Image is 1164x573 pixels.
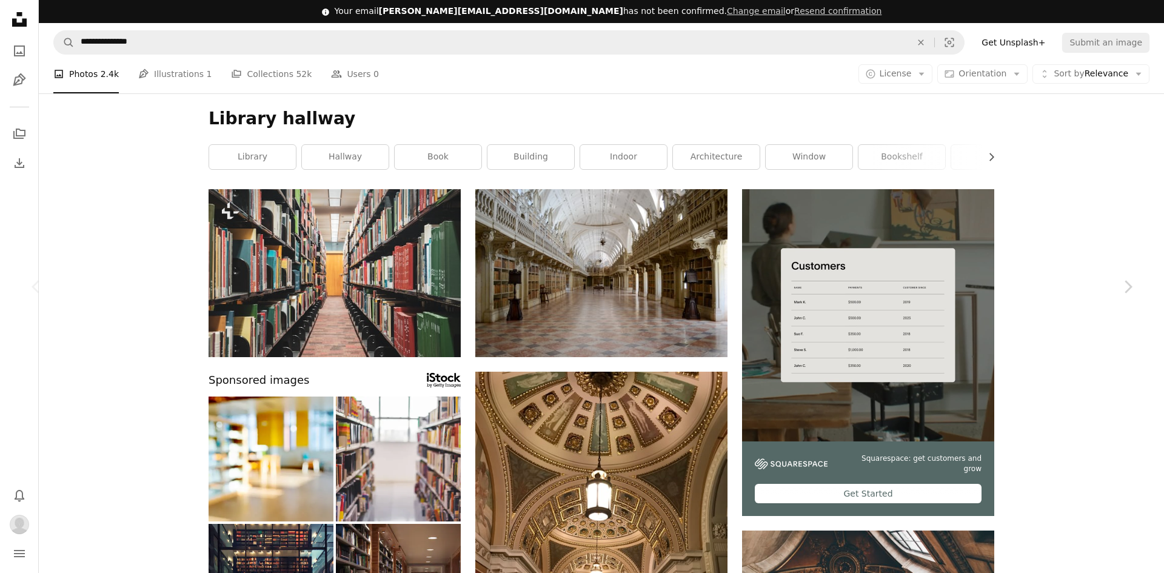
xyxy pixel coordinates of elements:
[209,108,994,130] h1: Library hallway
[1054,68,1128,80] span: Relevance
[908,31,934,54] button: Clear
[379,6,623,16] span: [PERSON_NAME][EMAIL_ADDRESS][DOMAIN_NAME]
[209,267,461,278] a: a long row of books in a library
[335,5,882,18] div: Your email has not been confirmed.
[880,69,912,78] span: License
[209,145,296,169] a: library
[1091,229,1164,345] a: Next
[209,397,333,521] img: Blurred bookshelf in public library
[858,64,933,84] button: License
[766,145,852,169] a: window
[487,145,574,169] a: building
[373,67,379,81] span: 0
[10,515,29,534] img: Avatar of user Ryan lee
[794,5,881,18] button: Resend confirmation
[53,30,965,55] form: Find visuals sitewide
[336,397,461,521] img: Book hall in library
[742,189,994,516] a: Squarespace: get customers and growGet Started
[727,6,786,16] a: Change email
[209,189,461,357] img: a long row of books in a library
[980,145,994,169] button: scroll list to the right
[7,512,32,537] button: Profile
[7,68,32,92] a: Illustrations
[302,145,389,169] a: hallway
[475,267,727,278] a: white and brown concrete building interior
[1032,64,1149,84] button: Sort byRelevance
[7,541,32,566] button: Menu
[54,31,75,54] button: Search Unsplash
[7,122,32,146] a: Collections
[580,145,667,169] a: indoor
[755,458,828,469] img: file-1747939142011-51e5cc87e3c9
[1062,33,1149,52] button: Submit an image
[7,39,32,63] a: Photos
[727,6,881,16] span: or
[958,69,1006,78] span: Orientation
[673,145,760,169] a: architecture
[858,145,945,169] a: bookshelf
[842,454,982,474] span: Squarespace: get customers and grow
[138,55,212,93] a: Illustrations 1
[935,31,964,54] button: Visual search
[209,372,309,389] span: Sponsored images
[475,189,727,357] img: white and brown concrete building interior
[231,55,312,93] a: Collections 52k
[742,189,994,441] img: file-1747939376688-baf9a4a454ffimage
[1054,69,1084,78] span: Sort by
[296,67,312,81] span: 52k
[974,33,1052,52] a: Get Unsplash+
[7,483,32,508] button: Notifications
[951,145,1038,169] a: floor
[395,145,481,169] a: book
[7,151,32,175] a: Download History
[207,67,212,81] span: 1
[755,484,982,503] div: Get Started
[475,534,727,545] a: turned-on lined pendant lamps
[937,64,1028,84] button: Orientation
[331,55,379,93] a: Users 0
